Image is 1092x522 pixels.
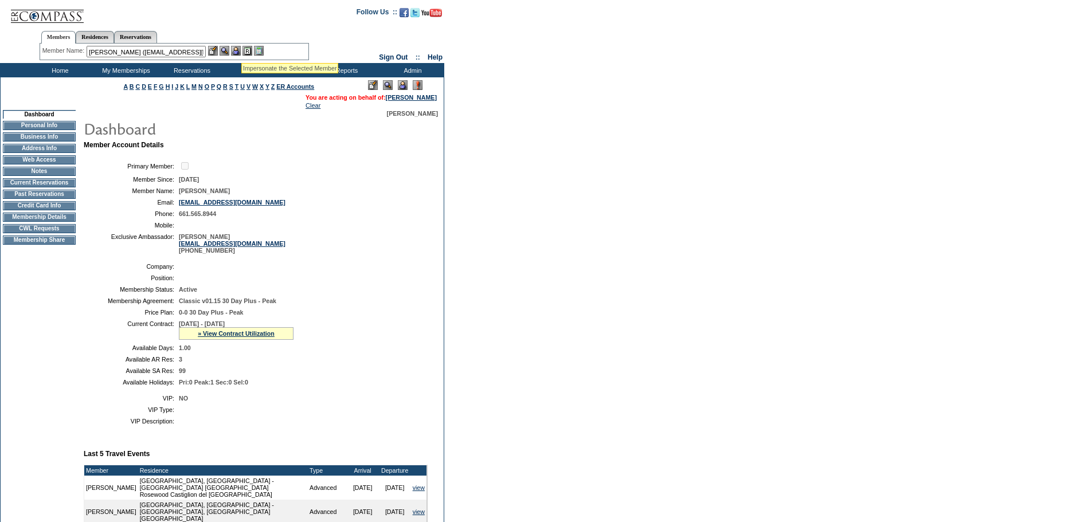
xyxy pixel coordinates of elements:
[387,110,438,117] span: [PERSON_NAME]
[3,155,76,164] td: Web Access
[421,11,442,18] a: Subscribe to our YouTube Channel
[229,83,233,90] a: S
[159,83,163,90] a: G
[240,83,245,90] a: U
[3,132,76,142] td: Business Info
[3,201,76,210] td: Credit Card Info
[84,450,150,458] b: Last 5 Travel Events
[180,83,185,90] a: K
[114,31,157,43] a: Reservations
[88,176,174,183] td: Member Since:
[243,65,336,72] div: Impersonate the Selected Member
[138,465,308,476] td: Residence
[231,46,241,56] img: Impersonate
[254,46,264,56] img: b_calculator.gif
[154,83,158,90] a: F
[186,83,190,90] a: L
[379,53,408,61] a: Sign Out
[312,63,378,77] td: Reports
[410,8,420,17] img: Follow us on Twitter
[410,11,420,18] a: Follow us on Twitter
[148,83,152,90] a: E
[84,141,164,149] b: Member Account Details
[88,309,174,316] td: Price Plan:
[421,9,442,17] img: Subscribe to our YouTube Channel
[179,176,199,183] span: [DATE]
[179,367,186,374] span: 99
[179,356,182,363] span: 3
[179,395,188,402] span: NO
[198,83,203,90] a: N
[158,63,224,77] td: Reservations
[217,83,221,90] a: Q
[3,167,76,176] td: Notes
[88,320,174,340] td: Current Contract:
[124,83,128,90] a: A
[379,465,411,476] td: Departure
[179,187,230,194] span: [PERSON_NAME]
[88,187,174,194] td: Member Name:
[242,46,252,56] img: Reservations
[306,94,437,101] font: You are acting on behalf of:
[88,160,174,171] td: Primary Member:
[220,46,229,56] img: View
[271,83,275,90] a: Z
[88,367,174,374] td: Available SA Res:
[179,210,216,217] span: 661.565.8944
[179,240,285,247] a: [EMAIL_ADDRESS][DOMAIN_NAME]
[88,356,174,363] td: Available AR Res:
[306,102,320,109] a: Clear
[179,286,197,293] span: Active
[179,344,191,351] span: 1.00
[191,83,197,90] a: M
[308,465,347,476] td: Type
[179,309,244,316] span: 0-0 30 Day Plus - Peak
[179,199,285,206] a: [EMAIL_ADDRESS][DOMAIN_NAME]
[400,11,409,18] a: Become our fan on Facebook
[130,83,134,90] a: B
[398,80,408,90] img: Impersonate
[416,53,420,61] span: ::
[175,83,178,90] a: J
[235,83,239,90] a: T
[347,465,379,476] td: Arrival
[88,233,174,254] td: Exclusive Ambassador:
[179,233,285,254] span: [PERSON_NAME] [PHONE_NUMBER]
[400,8,409,17] img: Become our fan on Facebook
[413,484,425,491] a: view
[84,476,138,500] td: [PERSON_NAME]
[179,320,225,327] span: [DATE] - [DATE]
[76,31,114,43] a: Residences
[3,213,76,222] td: Membership Details
[88,344,174,351] td: Available Days:
[260,83,264,90] a: X
[88,379,174,386] td: Available Holidays:
[88,297,174,304] td: Membership Agreement:
[386,94,437,101] a: [PERSON_NAME]
[3,178,76,187] td: Current Reservations
[138,476,308,500] td: [GEOGRAPHIC_DATA], [GEOGRAPHIC_DATA] - [GEOGRAPHIC_DATA] [GEOGRAPHIC_DATA] Rosewood Castiglion de...
[92,63,158,77] td: My Memberships
[88,274,174,281] td: Position:
[88,263,174,270] td: Company:
[413,508,425,515] a: view
[3,121,76,130] td: Personal Info
[135,83,140,90] a: C
[224,63,312,77] td: Vacation Collection
[88,418,174,425] td: VIP Description:
[142,83,146,90] a: D
[179,297,276,304] span: Classic v01.15 30 Day Plus - Peak
[88,222,174,229] td: Mobile:
[41,31,76,44] a: Members
[211,83,215,90] a: P
[3,110,76,119] td: Dashboard
[379,476,411,500] td: [DATE]
[308,476,347,500] td: Advanced
[378,63,444,77] td: Admin
[88,286,174,293] td: Membership Status:
[166,83,170,90] a: H
[26,63,92,77] td: Home
[383,80,393,90] img: View Mode
[357,7,397,21] td: Follow Us ::
[179,379,248,386] span: Pri:0 Peak:1 Sec:0 Sel:0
